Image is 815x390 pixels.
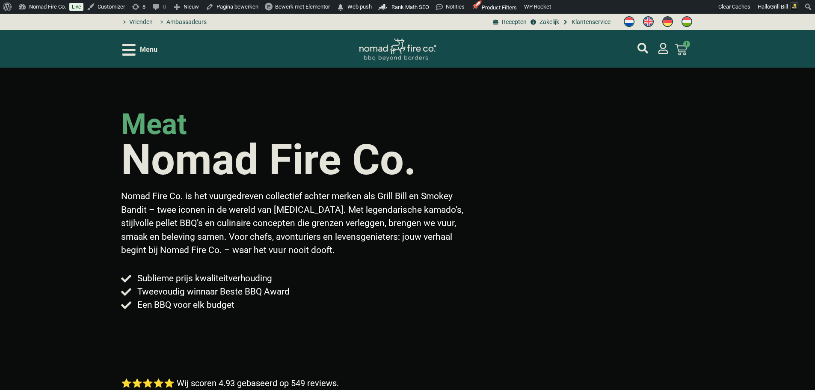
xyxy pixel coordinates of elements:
span:  [336,1,345,13]
a: Live [69,3,83,11]
img: Duits [662,16,673,27]
img: Hongaars [682,16,692,27]
a: 1 [665,39,697,61]
a: Switch to Duits [658,14,677,30]
a: grill bill ambassadors [155,18,206,27]
a: grill bill klantenservice [561,18,611,27]
a: grill bill vrienden [118,18,153,27]
a: mijn account [637,43,648,54]
span: Klantenservice [569,18,611,27]
img: Nederlands [624,16,634,27]
a: mijn account [658,43,669,54]
div: Open/Close Menu [122,42,157,57]
span: Een BBQ voor elk budget [135,298,234,312]
span: Bewerk met Elementor [275,3,330,10]
h1: Nomad Fire Co. [121,139,416,181]
span: Sublieme prijs kwaliteitverhouding [135,272,272,285]
span: Grill Bill [770,3,788,10]
img: Avatar of Grill Bill [791,3,798,10]
span: Vrienden [127,18,153,27]
span: Zakelijk [537,18,559,27]
h2: meat [121,110,187,139]
p: ⭐⭐⭐⭐⭐ Wij scoren 4.93 gebaseerd op 549 reviews. [121,377,339,390]
img: Engels [643,16,654,27]
span: Rank Math SEO [391,4,429,10]
a: grill bill zakeljk [529,18,559,27]
span: Recepten [500,18,527,27]
p: Nomad Fire Co. is het vuurgedreven collectief achter merken als Grill Bill en Smokey Bandit – twe... [121,190,470,257]
span: Menu [140,45,157,55]
span: Tweevoudig winnaar Beste BBQ Award [135,285,290,298]
span: 1 [683,41,690,48]
span: Ambassadeurs [164,18,207,27]
a: Switch to Engels [639,14,658,30]
a: BBQ recepten [492,18,527,27]
a: Switch to Hongaars [677,14,696,30]
img: Nomad Logo [359,39,436,61]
